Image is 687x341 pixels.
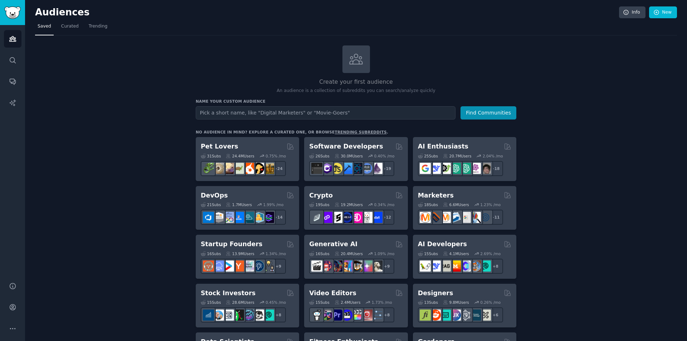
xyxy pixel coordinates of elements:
img: dividends [203,310,214,321]
div: 1.34 % /mo [265,251,286,256]
img: typography [420,310,431,321]
div: 13 Sub s [418,300,438,305]
div: + 9 [271,259,286,274]
div: + 18 [488,161,503,176]
div: + 14 [271,210,286,225]
img: SaaS [213,260,224,272]
img: azuredevops [203,212,214,223]
div: + 9 [379,259,394,274]
div: + 24 [271,161,286,176]
img: PetAdvice [253,163,264,174]
div: 28.6M Users [226,300,254,305]
button: Find Communities [461,106,516,120]
img: editors [321,310,332,321]
img: finalcutpro [351,310,362,321]
img: Docker_DevOps [223,212,234,223]
h2: Designers [418,289,453,298]
img: GummySearch logo [4,6,21,19]
img: Entrepreneurship [253,260,264,272]
div: 26 Sub s [309,154,329,159]
img: chatgpt_promptDesign [450,163,461,174]
h2: Pet Lovers [201,142,238,151]
a: Curated [59,21,81,35]
img: UX_Design [480,310,491,321]
div: + 8 [488,259,503,274]
img: MarketingResearch [470,212,481,223]
img: cockatiel [243,163,254,174]
img: turtle [233,163,244,174]
img: defiblockchain [351,212,362,223]
div: 16 Sub s [309,251,329,256]
img: defi_ [371,212,383,223]
div: 1.09 % /mo [374,251,395,256]
img: googleads [460,212,471,223]
img: gopro [311,310,322,321]
img: learndesign [470,310,481,321]
h2: Startup Founders [201,240,262,249]
img: VideoEditors [341,310,352,321]
h2: Software Developers [309,142,383,151]
img: ethfinance [311,212,322,223]
div: 0.75 % /mo [265,154,286,159]
div: 1.73 % /mo [372,300,392,305]
img: DeepSeek [430,260,441,272]
a: trending subreddits [335,130,386,134]
div: 9.8M Users [443,300,469,305]
img: csharp [321,163,332,174]
div: + 12 [379,210,394,225]
div: 2.4M Users [335,300,361,305]
img: content_marketing [420,212,431,223]
img: dogbreed [263,163,274,174]
img: iOSProgramming [341,163,352,174]
div: No audience in mind? Explore a curated one, or browse . [196,130,388,135]
img: userexperience [460,310,471,321]
div: 0.34 % /mo [374,202,395,207]
div: 20.4M Users [335,251,363,256]
a: Saved [35,21,54,35]
div: 18 Sub s [418,202,438,207]
img: Emailmarketing [450,212,461,223]
img: ycombinator [233,260,244,272]
img: AskComputerScience [361,163,372,174]
img: UI_Design [440,310,451,321]
div: 6.6M Users [443,202,469,207]
img: bigseo [430,212,441,223]
img: UXDesign [450,310,461,321]
div: + 19 [379,161,394,176]
img: postproduction [371,310,383,321]
img: OpenSourceAI [460,260,471,272]
input: Pick a short name, like "Digital Marketers" or "Movie-Goers" [196,106,455,120]
h2: Video Editors [309,289,356,298]
div: 4.1M Users [443,251,469,256]
div: 19 Sub s [309,202,329,207]
img: MistralAI [450,260,461,272]
img: reactnative [351,163,362,174]
img: AIDevelopersSociety [480,260,491,272]
div: 1.23 % /mo [480,202,501,207]
div: + 8 [379,307,394,322]
img: Youtubevideo [361,310,372,321]
img: StocksAndTrading [243,310,254,321]
img: ValueInvesting [213,310,224,321]
img: FluxAI [351,260,362,272]
h3: Name your custom audience [196,99,516,104]
div: 21 Sub s [201,202,221,207]
img: llmops [470,260,481,272]
h2: Crypto [309,191,333,200]
img: web3 [341,212,352,223]
img: EntrepreneurRideAlong [203,260,214,272]
img: software [311,163,322,174]
img: deepdream [331,260,342,272]
div: 16 Sub s [201,251,221,256]
img: indiehackers [243,260,254,272]
img: premiere [331,310,342,321]
h2: Audiences [35,7,619,18]
div: 13.9M Users [226,251,254,256]
img: Rag [440,260,451,272]
img: dalle2 [321,260,332,272]
h2: AI Developers [418,240,467,249]
a: New [649,6,677,19]
h2: DevOps [201,191,228,200]
span: Curated [61,23,79,30]
img: startup [223,260,234,272]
